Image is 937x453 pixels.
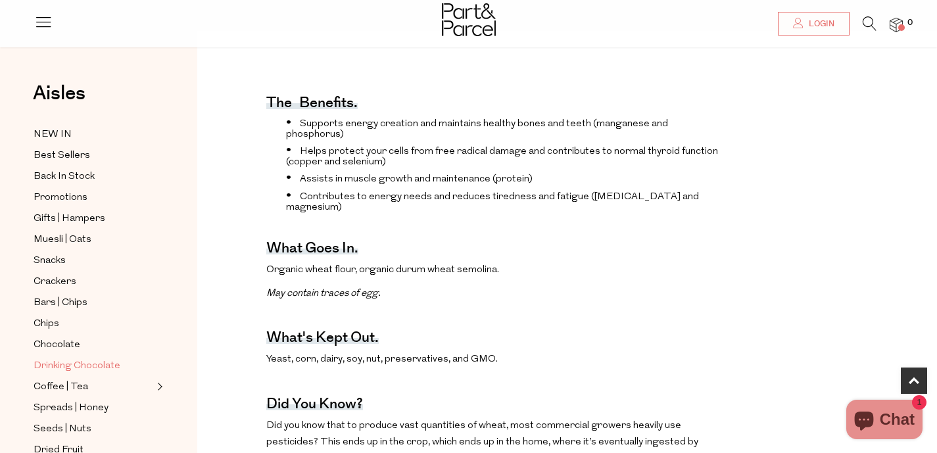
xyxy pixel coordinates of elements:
[34,421,91,437] span: Seeds | Nuts
[34,190,87,206] span: Promotions
[805,18,834,30] span: Login
[34,253,66,269] span: Snacks
[34,168,153,185] a: Back In Stock
[890,18,903,32] a: 0
[34,316,153,332] a: Chips
[34,295,87,311] span: Bars | Chips
[34,147,153,164] a: Best Sellers
[300,174,533,184] span: Assists in muscle growth and maintenance (protein)
[34,358,153,374] a: Drinking Chocolate
[904,17,916,29] span: 0
[34,252,153,269] a: Snacks
[34,210,153,227] a: Gifts | Hampers
[286,192,699,212] span: Contributes to energy needs and reduces tiredness and fatigue ([MEDICAL_DATA] and magnesium)
[842,400,926,442] inbox-online-store-chat: Shopify online store chat
[34,316,59,332] span: Chips
[442,3,496,36] img: Part&Parcel
[266,289,381,298] em: May contain traces of egg.
[266,245,358,254] h4: What goes in.
[266,265,499,275] span: Organic wheat flour, organic durum wheat semolina.
[34,421,153,437] a: Seeds | Nuts
[34,379,88,395] span: Coffee | Tea
[34,379,153,395] a: Coffee | Tea
[34,231,153,248] a: Muesli | Oats
[34,358,120,374] span: Drinking Chocolate
[266,401,363,410] h4: Did you know?
[34,274,153,290] a: Crackers
[154,379,163,394] button: Expand/Collapse Coffee | Tea
[266,351,725,368] p: Yeast, corn, dairy, soy, nut, preservatives, and GMO.
[34,211,105,227] span: Gifts | Hampers
[34,337,153,353] a: Chocolate
[778,12,850,36] a: Login
[33,83,85,116] a: Aisles
[266,100,358,109] h4: The benefits.
[286,119,668,139] span: Supports energy creation and maintains healthy bones and teeth (manganese and phosphorus)
[34,295,153,311] a: Bars | Chips
[266,335,379,344] h4: What's kept out.
[34,169,95,185] span: Back In Stock
[33,79,85,108] span: Aisles
[34,127,72,143] span: NEW IN
[34,274,76,290] span: Crackers
[34,148,90,164] span: Best Sellers
[34,337,80,353] span: Chocolate
[286,147,718,167] span: Helps protect your cells from free radical damage and contributes to normal thyroid function (cop...
[34,400,108,416] span: Spreads | Honey
[34,400,153,416] a: Spreads | Honey
[34,189,153,206] a: Promotions
[34,126,153,143] a: NEW IN
[34,232,91,248] span: Muesli | Oats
